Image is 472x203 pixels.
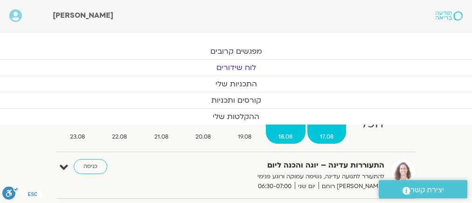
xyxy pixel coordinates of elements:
a: ש23.08 [57,106,97,144]
strong: התעוררות עדינה – יוגה והכנה ליום [184,159,384,172]
a: ו22.08 [99,106,139,144]
span: 21.08 [142,132,181,142]
span: 18.08 [266,132,305,142]
p: להתעורר לתנועה עדינה, נשימה עמוקה ורוגע פנימי [184,172,384,182]
span: יצירת קשר [410,184,444,196]
span: [PERSON_NAME] רוחם [319,182,384,191]
span: 17.08 [307,132,346,142]
a: הכל [348,106,396,144]
a: ה21.08 [142,106,181,144]
a: א17.08 [307,106,346,144]
span: [PERSON_NAME] [53,10,113,21]
span: 20.08 [183,132,223,142]
a: ג19.08 [225,106,264,144]
span: 19.08 [225,132,264,142]
a: ד20.08 [183,106,223,144]
a: יצירת קשר [379,180,467,198]
a: כניסה [74,159,107,174]
a: ב18.08 [266,106,305,144]
span: 06:30-07:00 [255,182,295,191]
span: 22.08 [99,132,139,142]
span: יום שני [295,182,319,191]
span: 23.08 [57,132,97,142]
